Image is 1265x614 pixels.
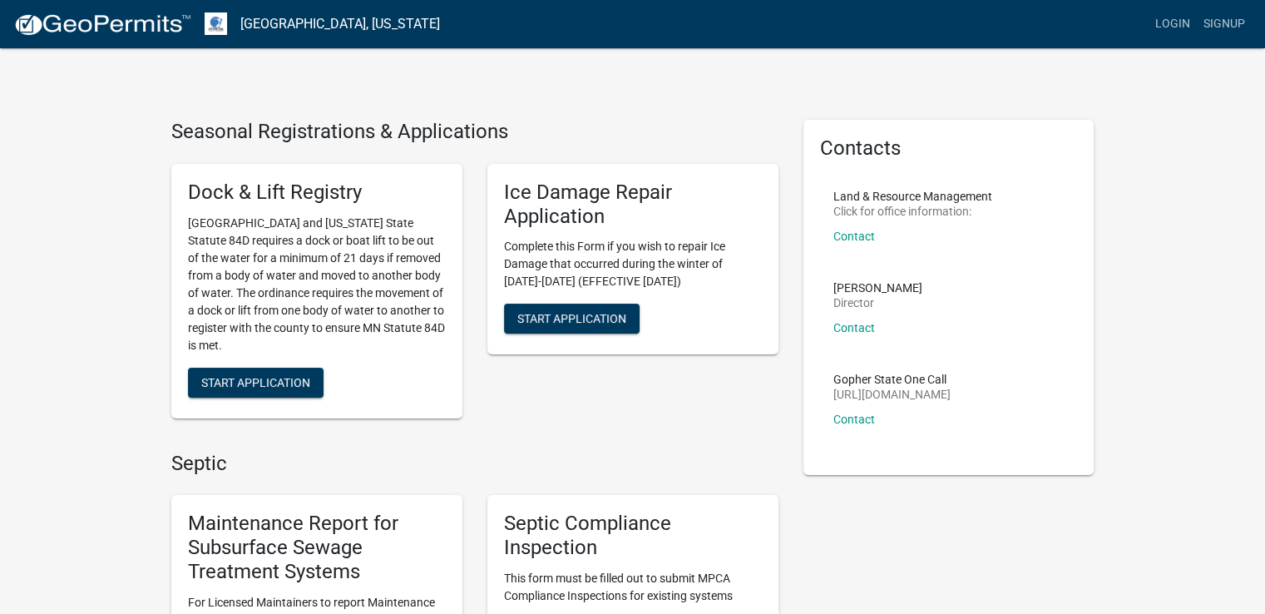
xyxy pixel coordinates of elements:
[205,12,227,35] img: Otter Tail County, Minnesota
[833,413,875,426] a: Contact
[1197,8,1252,40] a: Signup
[171,452,778,476] h4: Septic
[504,181,762,229] h5: Ice Damage Repair Application
[833,321,875,334] a: Contact
[1149,8,1197,40] a: Login
[833,205,992,217] p: Click for office information:
[504,570,762,605] p: This form must be filled out to submit MPCA Compliance Inspections for existing systems
[188,215,446,354] p: [GEOGRAPHIC_DATA] and [US_STATE] State Statute 84D requires a dock or boat lift to be out of the ...
[201,375,310,389] span: Start Application
[833,282,922,294] p: [PERSON_NAME]
[188,512,446,583] h5: Maintenance Report for Subsurface Sewage Treatment Systems
[833,374,951,385] p: Gopher State One Call
[188,368,324,398] button: Start Application
[833,389,951,400] p: [URL][DOMAIN_NAME]
[504,304,640,334] button: Start Application
[820,136,1078,161] h5: Contacts
[504,512,762,560] h5: Septic Compliance Inspection
[833,297,922,309] p: Director
[833,191,992,202] p: Land & Resource Management
[517,312,626,325] span: Start Application
[188,181,446,205] h5: Dock & Lift Registry
[171,120,778,144] h4: Seasonal Registrations & Applications
[504,238,762,290] p: Complete this Form if you wish to repair Ice Damage that occurred during the winter of [DATE]-[DA...
[240,10,440,38] a: [GEOGRAPHIC_DATA], [US_STATE]
[833,230,875,243] a: Contact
